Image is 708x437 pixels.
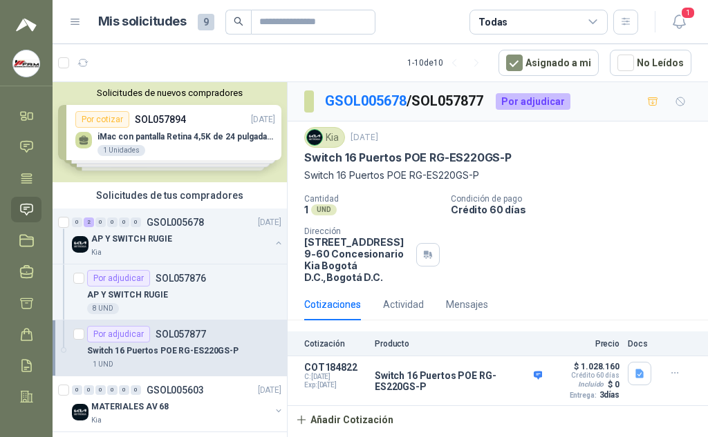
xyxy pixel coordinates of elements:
p: Crédito 60 días [571,371,619,379]
p: Producto [375,339,542,349]
p: COT184822 [304,362,366,373]
p: Cantidad [304,194,440,204]
div: 0 [72,385,82,395]
a: 0 2 0 0 0 0 GSOL005678[DATE] Company LogoAP Y SWITCH RUGIEKia [72,214,284,258]
h1: Mis solicitudes [98,12,187,32]
p: [DATE] [258,216,281,229]
p: GSOL005603 [147,385,204,395]
span: 9 [198,14,214,30]
button: Añadir Cotización [288,406,401,434]
p: Switch 16 Puertos POE RG-ES220GS-P [375,370,542,392]
img: Company Logo [72,236,88,253]
a: GSOL005678 [325,93,407,109]
p: / SOL057877 [325,90,485,112]
div: Kia [304,127,345,148]
div: 0 [119,385,129,395]
p: Cotización [304,339,366,349]
div: 0 [84,385,94,395]
div: Por adjudicar [496,93,570,110]
div: 1 UND [87,359,119,370]
div: Mensajes [446,297,488,312]
p: Docs [628,339,655,349]
div: 8 UND [87,303,119,314]
img: Company Logo [307,130,322,145]
p: Condición de pago [451,194,702,204]
p: Switch 16 Puertos POE RG-ES220GS-P [304,168,691,183]
div: UND [311,204,337,215]
div: 0 [107,217,118,227]
p: $ 1.028.160 [574,362,619,371]
div: Incluido [575,379,606,390]
div: 0 [131,385,141,395]
p: Crédito 60 días [451,204,702,215]
div: Cotizaciones [304,297,361,312]
img: Company Logo [72,404,88,420]
p: AP Y SWITCH RUGIE [91,233,172,246]
p: Kia [91,247,102,258]
div: 1 - 10 de 10 [407,52,487,74]
a: 0 0 0 0 0 0 GSOL005603[DATE] Company LogoMATERIALES AV 68Kia [72,382,284,426]
div: Por adjudicar [87,326,150,342]
span: 1 [680,6,696,19]
div: Todas [478,14,507,30]
div: 0 [72,217,82,227]
div: Por adjudicar [87,270,150,287]
p: SOL057877 [156,329,206,339]
button: No Leídos [610,50,691,76]
p: AP Y SWITCH RUGIE [87,289,168,302]
p: Kia [91,415,102,426]
button: 1 [667,10,691,35]
p: [DATE] [351,131,378,144]
button: Solicitudes de nuevos compradores [58,88,281,98]
span: search [234,17,243,26]
div: Actividad [383,297,424,312]
p: Dirección [304,226,411,236]
div: 0 [95,217,106,227]
a: Por adjudicarSOL057877Switch 16 Puertos POE RG-ES220GS-P1 UND [53,320,287,376]
span: Entrega: [570,391,597,399]
p: SOL057876 [156,273,206,283]
div: 2 [84,217,94,227]
img: Company Logo [13,50,39,77]
img: Logo peakr [16,17,37,33]
span: C: [DATE] [304,373,366,381]
div: 0 [95,385,106,395]
p: MATERIALES AV 68 [91,400,169,414]
p: 1 [304,204,308,215]
p: 3 días [599,390,619,400]
p: GSOL005678 [147,217,204,227]
div: 0 [107,385,118,395]
button: Asignado a mi [499,50,599,76]
div: 0 [131,217,141,227]
p: [DATE] [258,384,281,397]
p: Switch 16 Puertos POE RG-ES220GS-P [304,150,512,165]
p: [STREET_ADDRESS] 9-60 Concesionario Kia Bogotá D.C. , Bogotá D.C. [304,236,411,283]
div: Solicitudes de tus compradores [53,182,287,208]
div: 0 [119,217,129,227]
div: Solicitudes de nuevos compradoresPor cotizarSOL057894[DATE] iMac con pantalla Retina 4,5K de 24 p... [53,82,287,182]
span: Exp: [DATE] [304,381,366,389]
p: Switch 16 Puertos POE RG-ES220GS-P [87,344,239,358]
a: Por adjudicarSOL057876AP Y SWITCH RUGIE8 UND [53,264,287,320]
p: Precio [550,339,619,349]
p: $ 0 [608,380,619,389]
